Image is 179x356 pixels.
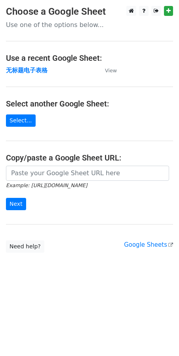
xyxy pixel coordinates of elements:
[6,6,173,17] h3: Choose a Google Sheet
[6,182,87,188] small: Example: [URL][DOMAIN_NAME]
[6,114,36,127] a: Select...
[6,198,26,210] input: Next
[6,67,48,74] a: 无标题电子表格
[105,68,117,74] small: View
[6,240,44,253] a: Need help?
[6,53,173,63] h4: Use a recent Google Sheet:
[6,99,173,108] h4: Select another Google Sheet:
[6,166,169,181] input: Paste your Google Sheet URL here
[97,67,117,74] a: View
[124,241,173,248] a: Google Sheets
[6,153,173,163] h4: Copy/paste a Google Sheet URL:
[6,21,173,29] p: Use one of the options below...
